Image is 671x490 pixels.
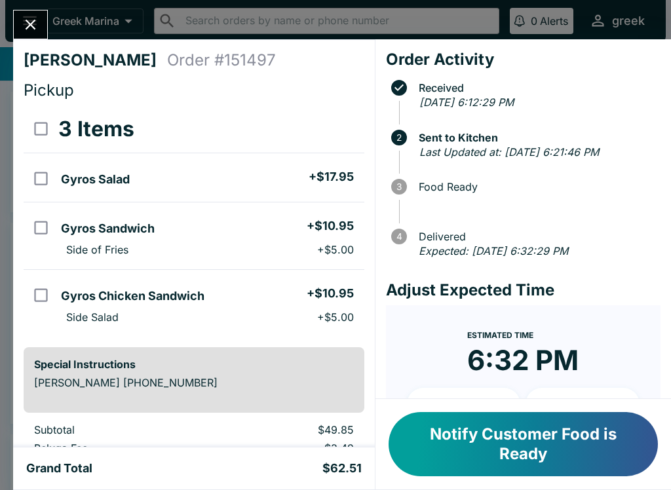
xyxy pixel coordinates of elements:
text: 2 [396,132,402,143]
em: Last Updated at: [DATE] 6:21:46 PM [419,145,599,159]
h5: + $10.95 [307,218,354,234]
span: Sent to Kitchen [412,132,661,143]
p: + $5.00 [317,243,354,256]
text: 4 [396,231,402,242]
em: Expected: [DATE] 6:32:29 PM [419,244,568,257]
h6: Special Instructions [34,358,354,371]
span: Pickup [24,81,74,100]
button: + 10 [407,388,521,421]
span: Received [412,82,661,94]
p: Side of Fries [66,243,128,256]
p: $3.49 [225,442,353,455]
h5: + $17.95 [309,169,354,185]
h5: Gyros Salad [61,172,130,187]
h4: Order # 151497 [167,50,276,70]
p: $49.85 [225,423,353,436]
time: 6:32 PM [467,343,579,377]
h4: Order Activity [386,50,661,69]
span: Food Ready [412,181,661,193]
p: Side Salad [66,311,119,324]
h5: Grand Total [26,461,92,476]
p: Subtotal [34,423,204,436]
h4: [PERSON_NAME] [24,50,167,70]
h3: 3 Items [58,116,134,142]
h5: + $10.95 [307,286,354,301]
p: [PERSON_NAME] [PHONE_NUMBER] [34,376,354,389]
table: orders table [24,105,364,337]
button: + 20 [526,388,640,421]
p: Beluga Fee [34,442,204,455]
span: Delivered [412,231,661,242]
text: 3 [396,181,402,192]
p: + $5.00 [317,311,354,324]
h5: Gyros Sandwich [61,221,155,236]
span: Estimated Time [467,330,533,340]
em: [DATE] 6:12:29 PM [419,96,514,109]
button: Notify Customer Food is Ready [389,412,658,476]
h5: $62.51 [322,461,362,476]
h5: Gyros Chicken Sandwich [61,288,204,304]
button: Close [14,10,47,39]
h4: Adjust Expected Time [386,280,661,300]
